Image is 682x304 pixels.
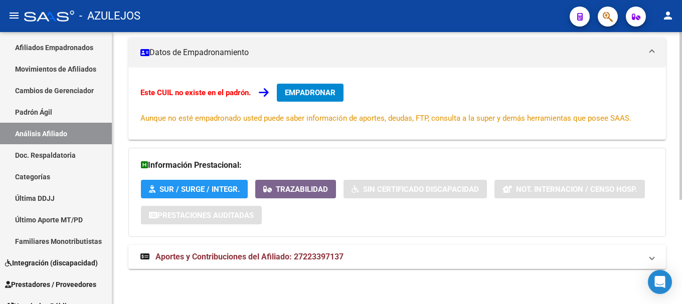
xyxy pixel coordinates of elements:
[344,180,487,198] button: Sin Certificado Discapacidad
[141,180,248,198] button: SUR / SURGE / INTEGR.
[255,180,336,198] button: Trazabilidad
[141,206,262,224] button: Prestaciones Auditadas
[141,158,653,172] h3: Información Prestacional:
[128,38,666,68] mat-expansion-panel-header: Datos de Empadronamiento
[662,10,674,22] mat-icon: person
[516,185,637,194] span: Not. Internacion / Censo Hosp.
[277,84,344,102] button: EMPADRONAR
[494,180,645,198] button: Not. Internacion / Censo Hosp.
[79,5,140,27] span: - AZULEJOS
[159,185,240,194] span: SUR / SURGE / INTEGR.
[276,185,328,194] span: Trazabilidad
[140,47,642,58] mat-panel-title: Datos de Empadronamiento
[140,114,631,123] span: Aunque no esté empadronado usted puede saber información de aportes, deudas, FTP, consulta a la s...
[8,10,20,22] mat-icon: menu
[285,88,335,97] span: EMPADRONAR
[128,245,666,269] mat-expansion-panel-header: Aportes y Contribuciones del Afiliado: 27223397137
[155,252,344,261] span: Aportes y Contribuciones del Afiliado: 27223397137
[128,68,666,140] div: Datos de Empadronamiento
[5,279,96,290] span: Prestadores / Proveedores
[648,270,672,294] div: Open Intercom Messenger
[157,211,254,220] span: Prestaciones Auditadas
[5,257,98,268] span: Integración (discapacidad)
[363,185,479,194] span: Sin Certificado Discapacidad
[140,88,251,97] strong: Este CUIL no existe en el padrón.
